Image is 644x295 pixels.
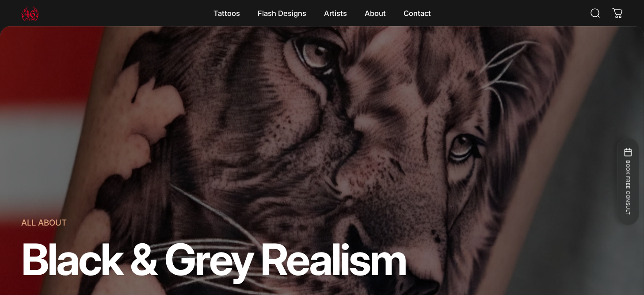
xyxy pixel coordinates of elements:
a: Contact [395,4,440,23]
animate-element: & [130,238,156,281]
animate-element: Black [21,238,122,281]
a: 0 items [608,4,627,23]
animate-element: Realism [260,238,407,281]
summary: Tattoos [205,4,249,23]
button: BOOK FREE CONSULT [617,138,639,225]
summary: Flash Designs [249,4,315,23]
animate-element: Grey [164,238,253,281]
nav: Primary [205,4,440,23]
summary: Artists [315,4,356,23]
strong: ALL ABOUT [21,218,67,227]
summary: About [356,4,395,23]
